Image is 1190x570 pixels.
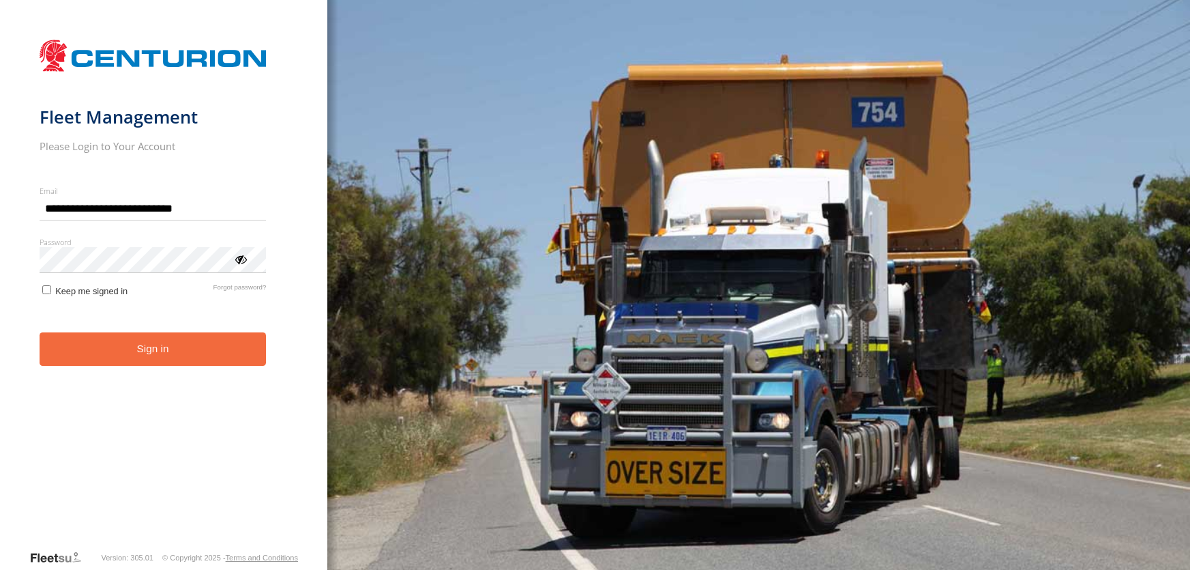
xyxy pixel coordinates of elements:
label: Email [40,186,267,196]
div: ViewPassword [233,252,247,266]
input: Keep me signed in [42,285,51,294]
a: Forgot password? [213,283,267,296]
div: © Copyright 2025 - [162,554,298,562]
a: Terms and Conditions [226,554,298,562]
form: main [40,33,288,550]
label: Password [40,237,267,247]
div: Version: 305.01 [102,554,153,562]
h2: Please Login to Your Account [40,139,267,153]
a: Visit our Website [29,551,92,565]
button: Sign in [40,332,267,366]
h1: Fleet Management [40,106,267,128]
img: Centurion Transport [40,38,267,73]
span: Keep me signed in [55,286,128,296]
